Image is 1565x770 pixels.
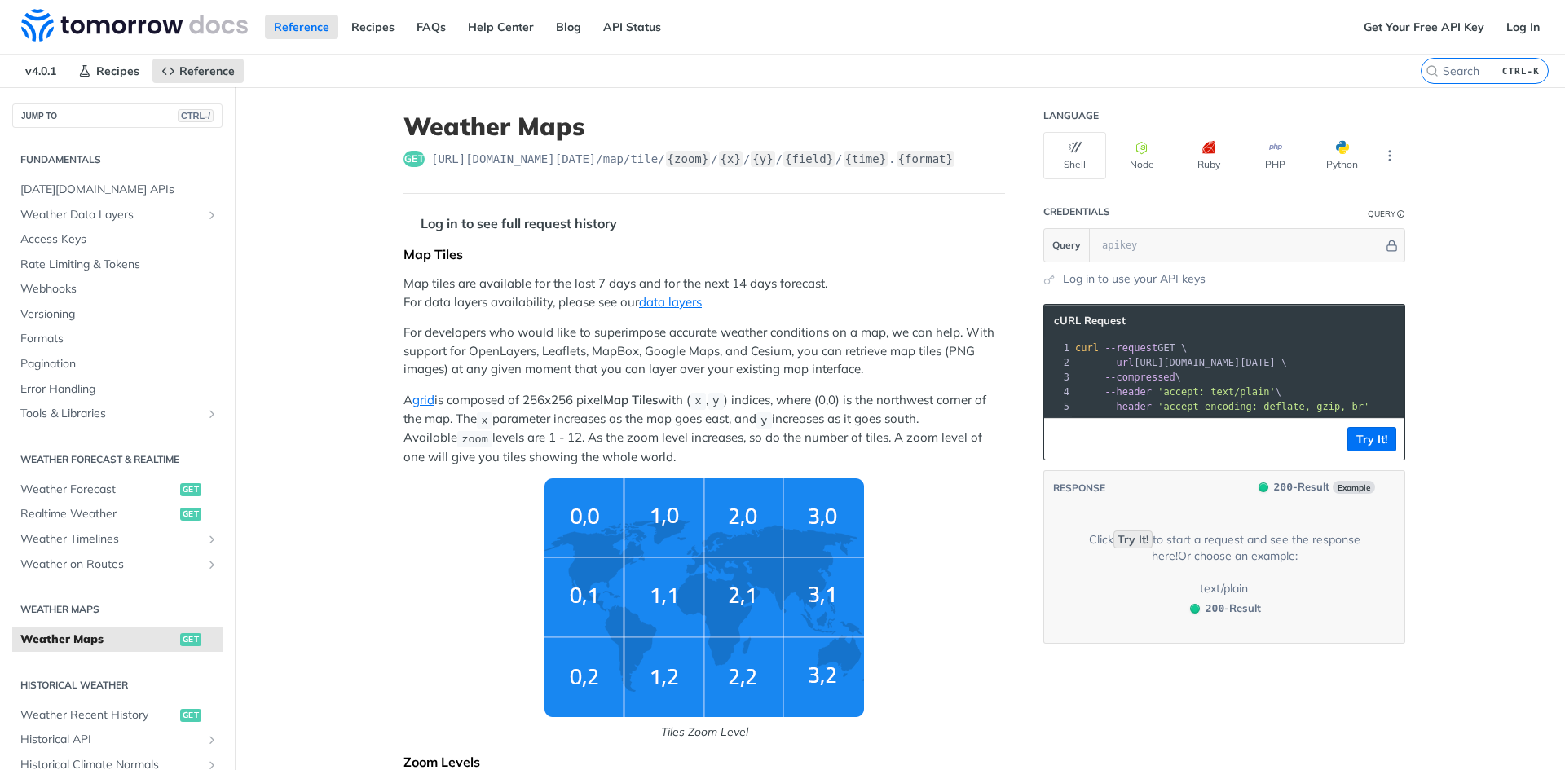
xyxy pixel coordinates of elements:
[12,452,223,467] h2: Weather Forecast & realtime
[1378,143,1402,168] button: More Languages
[403,246,1005,262] div: Map Tiles
[403,478,1005,741] span: Tiles Zoom Level
[1259,482,1268,492] span: 200
[20,231,218,248] span: Access Keys
[180,508,201,521] span: get
[694,395,701,407] span: x
[205,407,218,420] button: Show subpages for Tools & Libraries
[1497,15,1549,39] a: Log In
[179,64,235,78] span: Reference
[12,352,223,376] a: Pagination
[20,707,176,724] span: Weather Recent History
[760,414,767,426] span: y
[1333,481,1375,494] span: Example
[12,178,223,202] a: [DATE][DOMAIN_NAME] APIs
[12,502,223,526] a: Realtime Weatherget
[1200,580,1248,596] div: text/plain
[1177,132,1240,179] button: Ruby
[783,151,835,167] label: {field}
[12,302,223,327] a: Versioning
[180,633,201,646] span: get
[844,151,888,167] label: {time}
[12,377,223,402] a: Error Handling
[1368,208,1395,220] div: Query
[1397,210,1405,218] i: Information
[20,281,218,297] span: Webhooks
[20,631,176,648] span: Weather Maps
[1250,479,1396,495] button: 200200-ResultExample
[1382,148,1397,163] svg: More ellipsis
[1075,342,1187,354] span: GET \
[1043,205,1110,218] div: Credentials
[12,477,223,502] a: Weather Forecastget
[12,527,223,552] a: Weather TimelinesShow subpages for Weather Timelines
[1157,386,1276,398] span: 'accept: text/plain'
[1104,401,1152,412] span: --header
[12,402,223,426] a: Tools & LibrariesShow subpages for Tools & Libraries
[1190,604,1200,614] span: 200
[1206,602,1224,614] span: 200
[20,557,201,573] span: Weather on Routes
[1426,64,1439,77] svg: Search
[408,15,455,39] a: FAQs
[12,103,223,128] button: JUMP TOCTRL-/
[1157,401,1369,412] span: 'accept-encoding: deflate, gzip, br'
[1075,342,1099,354] span: curl
[20,207,201,223] span: Weather Data Layers
[12,552,223,577] a: Weather on RoutesShow subpages for Weather on Routes
[1383,237,1400,253] button: Hide
[403,391,1005,466] p: A is composed of 256x256 pixel with ( , ) indices, where (0,0) is the northwest corner of the map...
[403,112,1005,141] h1: Weather Maps
[20,331,218,347] span: Formats
[1075,357,1287,368] span: [URL][DOMAIN_NAME][DATE] \
[1104,386,1152,398] span: --header
[751,151,774,167] label: {y}
[1113,530,1153,548] code: Try It!
[403,213,617,233] div: Log in to see full request history
[20,356,218,372] span: Pagination
[205,533,218,546] button: Show subpages for Weather Timelines
[1094,229,1383,262] input: apikey
[897,151,954,167] label: {format}
[1044,370,1072,385] div: 3
[1104,372,1175,383] span: --compressed
[152,59,244,83] a: Reference
[712,395,719,407] span: y
[639,294,702,310] a: data layers
[1075,372,1181,383] span: \
[1052,480,1106,496] button: RESPONSE
[547,15,590,39] a: Blog
[1043,132,1106,179] button: Shell
[342,15,403,39] a: Recipes
[1044,341,1072,355] div: 1
[1048,313,1144,329] button: cURL Request
[1052,238,1081,253] span: Query
[1104,357,1134,368] span: --url
[403,724,1005,741] p: Tiles Zoom Level
[205,558,218,571] button: Show subpages for Weather on Routes
[205,209,218,222] button: Show subpages for Weather Data Layers
[1104,342,1157,354] span: --request
[21,9,248,42] img: Tomorrow.io Weather API Docs
[1368,208,1405,220] div: QueryInformation
[1052,427,1075,451] button: Copy to clipboard
[1063,271,1206,288] a: Log in to use your API keys
[178,109,214,122] span: CTRL-/
[1075,386,1281,398] span: \
[1206,601,1261,617] span: - Result
[1044,399,1072,414] div: 5
[1355,15,1493,39] a: Get Your Free API Key
[1244,132,1307,179] button: PHP
[20,182,218,198] span: [DATE][DOMAIN_NAME] APIs
[20,506,176,522] span: Realtime Weather
[412,392,434,407] a: grid
[403,151,425,167] span: get
[481,414,487,426] span: x
[1070,531,1378,564] div: Click to start a request and see the response here! Or choose an example:
[719,151,743,167] label: {x}
[1044,355,1072,370] div: 2
[603,392,658,407] strong: Map Tiles
[12,227,223,252] a: Access Keys
[20,732,201,748] span: Historical API
[12,703,223,728] a: Weather Recent Historyget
